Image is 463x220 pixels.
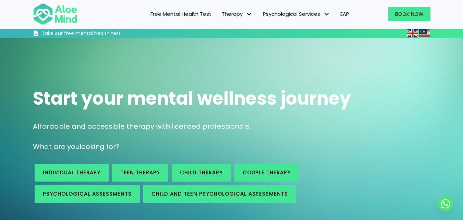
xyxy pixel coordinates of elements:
span: Book Now [395,10,424,18]
a: English [407,29,419,37]
span: Child Therapy [180,169,223,176]
a: Couple therapy [234,164,299,182]
a: EAP [335,7,354,21]
a: Psychological assessments [35,185,140,203]
img: ms [419,29,430,37]
a: Psychological ServicesPsychological Services: submenu [258,7,335,21]
span: Couple therapy [243,169,291,176]
span: Therapy [222,10,253,18]
img: Aloe mind Logo [33,3,77,25]
span: Therapy: submenu [244,9,254,19]
a: Teen Therapy [112,164,168,182]
span: EAP [340,10,349,18]
span: Psychological Services [263,10,330,18]
img: en [407,29,418,37]
span: Free Mental Health Test [150,10,211,18]
span: Psychological Services: submenu [322,9,332,19]
a: Take our free mental health test [33,30,157,38]
span: Psychological assessments [43,190,132,197]
a: Child and Teen Psychological assessments [143,185,296,203]
a: Malay [419,29,430,37]
p: Affordable and accessible therapy with licensed professionals. [33,121,430,131]
nav: Menu [86,7,354,21]
span: Individual therapy [43,169,100,176]
span: looking for? [80,142,120,151]
a: Free Mental Health Test [145,7,217,21]
a: Whatsapp [438,196,453,211]
a: Individual therapy [35,164,109,182]
a: Book Now [388,7,430,21]
a: TherapyTherapy: submenu [217,7,258,21]
a: Child Therapy [172,164,231,182]
span: What are you [33,142,80,151]
span: Start your mental wellness journey [33,86,351,111]
span: Teen Therapy [120,169,160,176]
h3: Take our free mental health test [42,30,157,37]
span: Child and Teen Psychological assessments [151,190,288,197]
